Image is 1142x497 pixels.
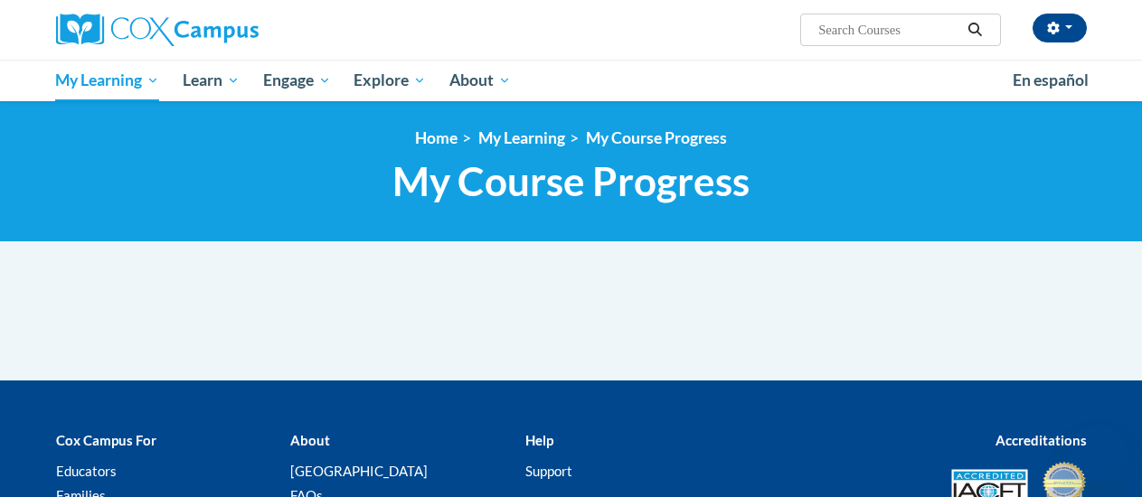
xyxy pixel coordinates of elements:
span: My Course Progress [392,157,750,205]
a: My Learning [478,128,565,147]
a: About [438,60,523,101]
button: Account Settings [1033,14,1087,42]
button: Search [961,19,988,41]
a: My Learning [44,60,172,101]
a: Educators [56,463,117,479]
b: Help [525,432,553,448]
input: Search Courses [816,19,961,41]
img: Cox Campus [56,14,259,46]
div: Main menu [42,60,1100,101]
span: Explore [354,70,426,91]
a: Home [415,128,458,147]
a: Learn [171,60,251,101]
a: En español [1001,61,1100,99]
b: Cox Campus For [56,432,156,448]
span: Learn [183,70,240,91]
span: Engage [263,70,331,91]
a: [GEOGRAPHIC_DATA] [290,463,428,479]
b: Accreditations [996,432,1087,448]
a: Support [525,463,572,479]
a: My Course Progress [586,128,727,147]
b: About [290,432,330,448]
iframe: Button to launch messaging window [1070,425,1128,483]
span: En español [1013,70,1089,89]
span: My Learning [55,70,159,91]
a: Cox Campus [56,14,382,46]
a: Explore [342,60,438,101]
a: Engage [251,60,343,101]
span: About [449,70,511,91]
